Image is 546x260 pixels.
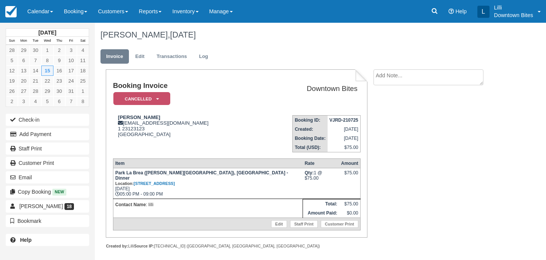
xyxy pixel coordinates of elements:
a: 27 [18,86,30,96]
a: Edit [271,220,287,228]
button: Check-in [6,114,89,126]
p: Downtown Bites [494,11,533,19]
td: $0.00 [339,208,360,218]
span: Help [455,8,467,14]
strong: Created by: [106,244,128,248]
a: [STREET_ADDRESS] [134,181,175,186]
div: [EMAIL_ADDRESS][DOMAIN_NAME] 1 23123123 [GEOGRAPHIC_DATA] [113,114,257,137]
strong: Park La Brea ([PERSON_NAME][GEOGRAPHIC_DATA]), [GEOGRAPHIC_DATA] - Dinner [115,170,288,186]
a: Help [6,234,89,246]
td: $75.00 [328,143,361,152]
a: Invoice [100,49,129,64]
a: 1 [77,86,89,96]
td: $75.00 [339,199,360,209]
a: 24 [65,76,77,86]
td: [DATE] [328,134,361,143]
th: Fri [65,37,77,45]
div: Lilli [TECHNICAL_ID] ([GEOGRAPHIC_DATA], [GEOGRAPHIC_DATA], [GEOGRAPHIC_DATA]) [106,243,367,249]
a: 14 [30,66,41,76]
a: 5 [41,96,53,107]
a: 30 [53,86,65,96]
a: 16 [53,66,65,76]
a: Staff Print [6,143,89,155]
a: 9 [53,55,65,66]
a: 11 [77,55,89,66]
span: New [52,189,66,195]
strong: Source IP: [134,244,154,248]
th: Amount Paid: [303,208,339,218]
a: 2 [6,96,18,107]
a: 8 [41,55,53,66]
a: Cancelled [113,92,168,106]
h1: [PERSON_NAME], [100,30,499,39]
a: 21 [30,76,41,86]
a: 26 [6,86,18,96]
a: 2 [53,45,65,55]
a: Log [193,49,214,64]
th: Item [113,159,303,168]
td: [DATE] 05:00 PM - 09:00 PM [113,168,303,199]
a: 25 [77,76,89,86]
th: Booking ID: [293,116,328,125]
a: 28 [30,86,41,96]
th: Sun [6,37,18,45]
a: 22 [41,76,53,86]
strong: [PERSON_NAME] [118,114,160,120]
strong: Contact Name [115,202,146,207]
i: Help [449,9,454,14]
span: [DATE] [170,30,196,39]
a: 28 [6,45,18,55]
a: 18 [77,66,89,76]
b: Help [20,237,31,243]
h1: Booking Invoice [113,82,257,90]
a: 10 [65,55,77,66]
a: Staff Print [290,220,318,228]
th: Thu [53,37,65,45]
img: checkfront-main-nav-mini-logo.png [5,6,17,17]
td: [DATE] [328,125,361,134]
a: Edit [130,49,150,64]
a: 8 [77,96,89,107]
th: Total (USD): [293,143,328,152]
a: 29 [18,45,30,55]
button: Copy Booking New [6,186,89,198]
button: Add Payment [6,128,89,140]
span: 18 [64,203,74,210]
a: 23 [53,76,65,86]
th: Mon [18,37,30,45]
a: 20 [18,76,30,86]
h2: Downtown Bites [260,85,358,93]
a: 15 [41,66,53,76]
a: Transactions [151,49,193,64]
a: Customer Print [321,220,358,228]
a: 7 [30,55,41,66]
span: [PERSON_NAME] [19,203,63,209]
a: 4 [30,96,41,107]
button: Bookmark [6,215,89,227]
a: 30 [30,45,41,55]
div: $75.00 [341,170,358,182]
strong: VJRD-210725 [329,117,358,123]
em: Cancelled [113,92,170,105]
a: 1 [41,45,53,55]
button: Email [6,171,89,183]
a: 3 [65,45,77,55]
a: 7 [65,96,77,107]
a: 3 [18,96,30,107]
a: 13 [18,66,30,76]
a: [PERSON_NAME] 18 [6,200,89,212]
th: Wed [41,37,53,45]
th: Created: [293,125,328,134]
a: 6 [18,55,30,66]
a: 31 [65,86,77,96]
strong: [DATE] [38,30,56,36]
th: Sat [77,37,89,45]
small: Location: [115,181,175,186]
p: : lilli [115,201,301,208]
a: 19 [6,76,18,86]
a: 29 [41,86,53,96]
p: Lilli [494,4,533,11]
th: Tue [30,37,41,45]
th: Total: [303,199,339,209]
strong: Qty [304,170,314,175]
